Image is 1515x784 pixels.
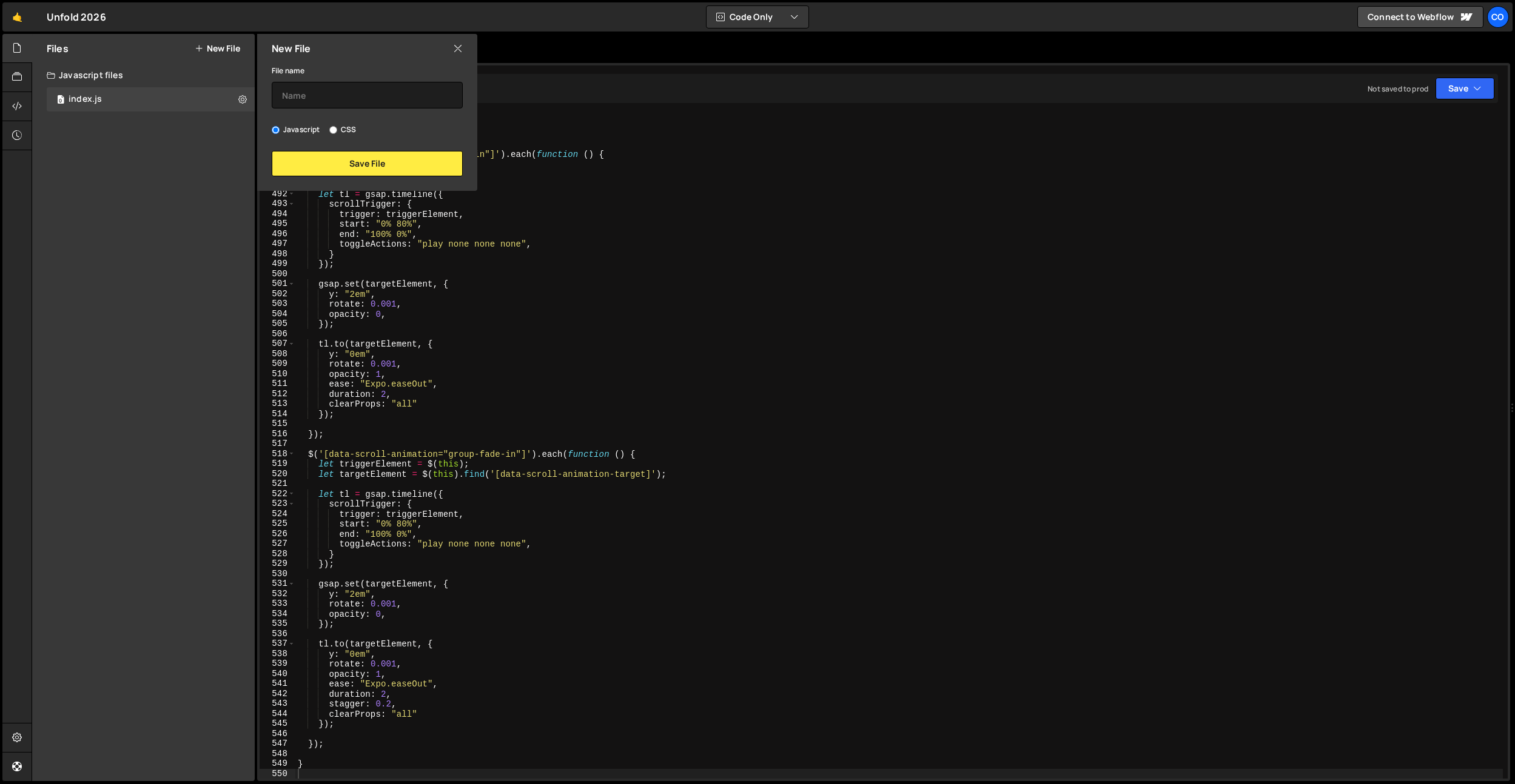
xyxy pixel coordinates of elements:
div: 519 [260,459,295,469]
label: CSS [329,124,356,136]
div: 521 [260,479,295,489]
div: 549 [260,759,295,769]
div: 539 [260,659,295,669]
div: 516 [260,429,295,439]
h2: Files [47,42,69,55]
div: 492 [260,189,295,199]
a: 🤙 [2,2,32,32]
div: 544 [260,709,295,719]
div: 538 [260,649,295,659]
div: 493 [260,199,295,209]
div: 534 [260,609,295,619]
div: 509 [260,359,295,369]
div: 543 [260,699,295,709]
div: 498 [260,249,295,259]
div: 550 [260,769,295,779]
div: 545 [260,719,295,729]
div: 533 [260,599,295,609]
div: 527 [260,539,295,549]
button: Save [1436,78,1494,99]
div: Not saved to prod [1368,84,1428,94]
div: 515 [260,419,295,429]
div: 504 [260,309,295,319]
div: 503 [260,299,295,309]
h2: New File [272,42,311,55]
div: 531 [260,579,295,589]
div: 502 [260,289,295,299]
label: Javascript [272,124,320,136]
div: 529 [260,559,295,569]
div: 510 [260,369,295,379]
div: 496 [260,229,295,239]
div: 522 [260,489,295,499]
span: 0 [57,96,64,105]
input: Name [272,82,463,108]
div: Unfold 2026 [47,10,106,24]
div: 512 [260,389,295,399]
div: 528 [260,549,295,559]
div: 511 [260,379,295,389]
div: 525 [260,519,295,529]
div: 541 [260,679,295,689]
input: Javascript [272,126,280,134]
div: 506 [260,329,295,339]
div: 497 [260,239,295,249]
a: Co [1487,6,1509,28]
div: 17293/47924.js [47,87,255,111]
div: 536 [260,629,295,639]
div: 499 [260,259,295,269]
div: 494 [260,209,295,219]
div: 548 [260,749,295,759]
div: 517 [260,439,295,449]
div: 547 [260,739,295,749]
label: File name [272,65,304,77]
div: 540 [260,669,295,679]
div: 537 [260,639,295,649]
div: 508 [260,349,295,359]
div: 526 [260,529,295,539]
div: 500 [260,269,295,279]
div: 518 [260,449,295,459]
div: 505 [260,319,295,329]
div: 520 [260,469,295,479]
input: CSS [329,126,337,134]
button: Save File [272,151,463,176]
div: 514 [260,409,295,419]
div: 513 [260,399,295,409]
div: 546 [260,729,295,739]
div: 535 [260,619,295,629]
div: 507 [260,339,295,349]
button: New File [195,44,240,53]
div: 532 [260,589,295,599]
div: 542 [260,689,295,699]
div: index.js [69,94,102,105]
div: 495 [260,219,295,229]
div: 524 [260,509,295,519]
div: Javascript files [32,63,255,87]
button: Code Only [707,6,808,28]
div: 530 [260,569,295,579]
div: 523 [260,499,295,509]
div: 501 [260,279,295,289]
a: Connect to Webflow [1357,6,1483,28]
